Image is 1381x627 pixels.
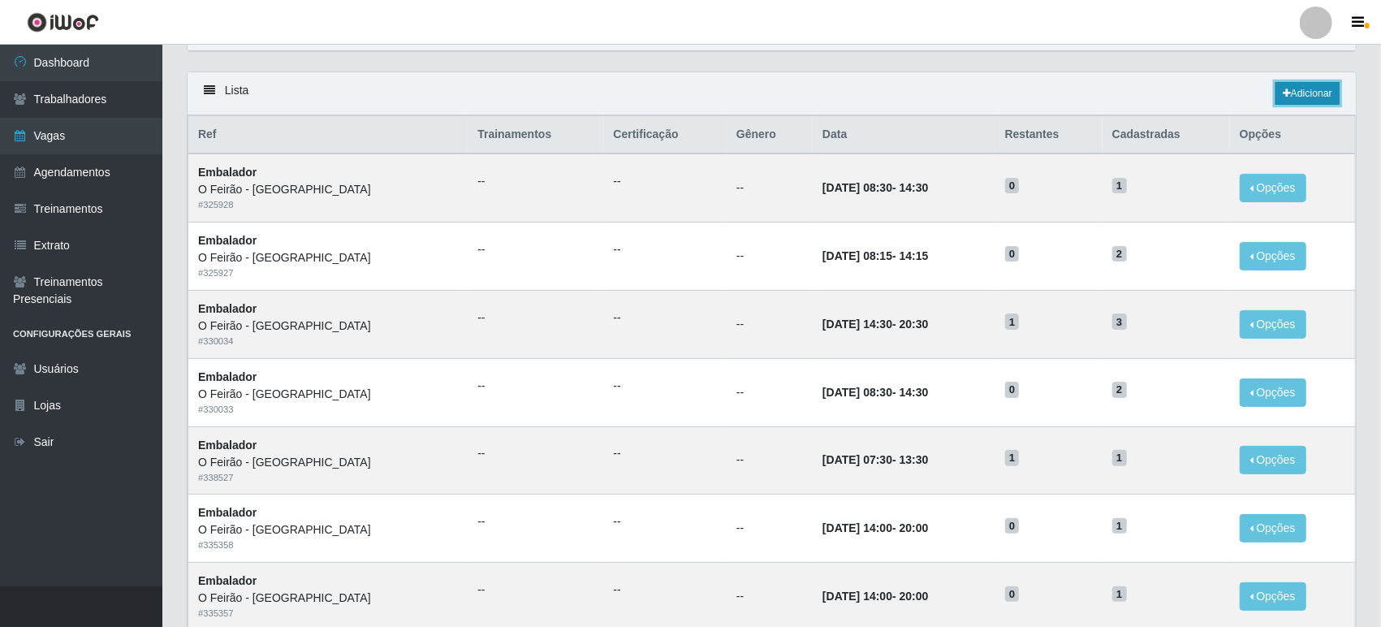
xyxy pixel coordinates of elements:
[822,590,892,603] time: [DATE] 14:00
[727,154,813,222] td: --
[727,495,813,563] td: --
[198,521,458,538] div: O Feirão - [GEOGRAPHIC_DATA]
[900,181,929,194] time: 14:30
[198,607,458,621] div: # 335357
[1240,242,1306,270] button: Opções
[477,582,593,599] ul: --
[1240,174,1306,202] button: Opções
[727,116,813,154] th: Gênero
[1103,116,1230,154] th: Cadastradas
[822,318,892,331] time: [DATE] 14:30
[198,318,458,335] div: O Feirão - [GEOGRAPHIC_DATA]
[1005,178,1020,194] span: 0
[198,234,257,247] strong: Embalador
[900,249,929,262] time: 14:15
[822,453,892,466] time: [DATE] 07:30
[198,249,458,266] div: O Feirão - [GEOGRAPHIC_DATA]
[822,249,928,262] strong: -
[1005,518,1020,534] span: 0
[1112,586,1127,603] span: 1
[727,290,813,358] td: --
[900,521,929,534] time: 20:00
[614,241,717,258] ul: --
[477,241,593,258] ul: --
[477,173,593,190] ul: --
[1112,246,1127,262] span: 2
[468,116,603,154] th: Trainamentos
[1005,586,1020,603] span: 0
[727,223,813,291] td: --
[198,335,458,348] div: # 330034
[1240,514,1306,543] button: Opções
[813,116,995,154] th: Data
[198,403,458,417] div: # 330033
[1230,116,1356,154] th: Opções
[614,309,717,326] ul: --
[614,173,717,190] ul: --
[1112,313,1127,330] span: 3
[900,386,929,399] time: 14:30
[198,538,458,552] div: # 335358
[1005,450,1020,466] span: 1
[198,471,458,485] div: # 338527
[27,12,99,32] img: CoreUI Logo
[198,590,458,607] div: O Feirão - [GEOGRAPHIC_DATA]
[477,309,593,326] ul: --
[198,439,257,452] strong: Embalador
[614,513,717,530] ul: --
[614,378,717,395] ul: --
[900,318,929,331] time: 20:30
[1112,518,1127,534] span: 1
[1112,178,1127,194] span: 1
[822,181,928,194] strong: -
[198,574,257,587] strong: Embalador
[1275,82,1340,105] a: Adicionar
[1240,446,1306,474] button: Opções
[1240,582,1306,611] button: Opções
[900,453,929,466] time: 13:30
[198,266,458,280] div: # 325927
[822,386,928,399] strong: -
[1005,246,1020,262] span: 0
[198,302,257,315] strong: Embalador
[822,386,892,399] time: [DATE] 08:30
[727,358,813,426] td: --
[477,445,593,462] ul: --
[995,116,1103,154] th: Restantes
[614,582,717,599] ul: --
[198,181,458,198] div: O Feirão - [GEOGRAPHIC_DATA]
[188,72,1356,115] div: Lista
[198,166,257,179] strong: Embalador
[822,181,892,194] time: [DATE] 08:30
[727,426,813,495] td: --
[822,521,892,534] time: [DATE] 14:00
[198,506,257,519] strong: Embalador
[614,445,717,462] ul: --
[198,370,257,383] strong: Embalador
[198,454,458,471] div: O Feirão - [GEOGRAPHIC_DATA]
[822,318,928,331] strong: -
[1112,450,1127,466] span: 1
[900,590,929,603] time: 20:00
[477,513,593,530] ul: --
[1005,382,1020,398] span: 0
[822,590,928,603] strong: -
[1005,313,1020,330] span: 1
[822,521,928,534] strong: -
[822,249,892,262] time: [DATE] 08:15
[1240,378,1306,407] button: Opções
[477,378,593,395] ul: --
[822,453,928,466] strong: -
[188,116,468,154] th: Ref
[198,198,458,212] div: # 325928
[1112,382,1127,398] span: 2
[198,386,458,403] div: O Feirão - [GEOGRAPHIC_DATA]
[1240,310,1306,339] button: Opções
[604,116,727,154] th: Certificação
